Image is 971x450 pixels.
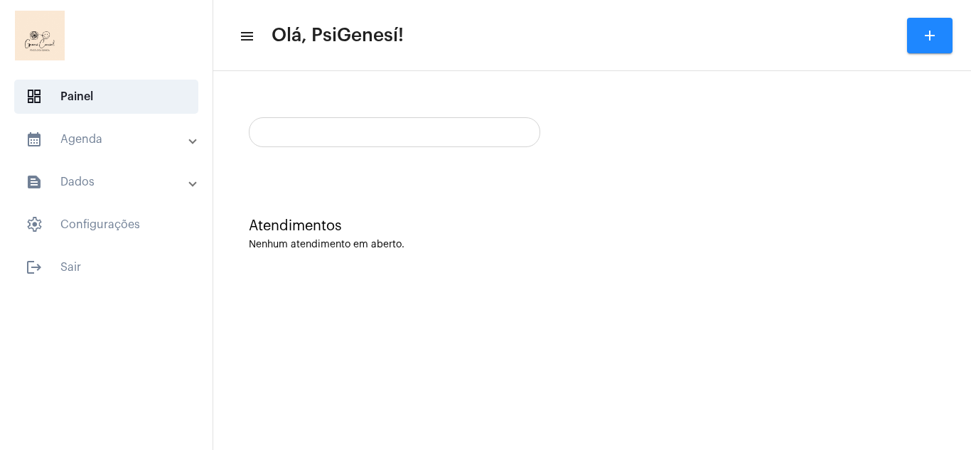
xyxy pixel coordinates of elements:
img: 6b7a58c8-ea08-a5ff-33c7-585ca8acd23f.png [11,7,68,64]
mat-panel-title: Agenda [26,131,190,148]
span: sidenav icon [26,216,43,233]
mat-icon: sidenav icon [26,259,43,276]
mat-expansion-panel-header: sidenav iconDados [9,165,213,199]
span: Olá, PsiGenesí! [272,24,404,47]
mat-expansion-panel-header: sidenav iconAgenda [9,122,213,156]
div: Atendimentos [249,218,935,234]
span: Painel [14,80,198,114]
mat-icon: add [921,27,938,44]
mat-icon: sidenav icon [26,173,43,191]
span: Configurações [14,208,198,242]
span: sidenav icon [26,88,43,105]
span: Sair [14,250,198,284]
mat-icon: sidenav icon [239,28,253,45]
div: Nenhum atendimento em aberto. [249,240,935,250]
mat-panel-title: Dados [26,173,190,191]
mat-icon: sidenav icon [26,131,43,148]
